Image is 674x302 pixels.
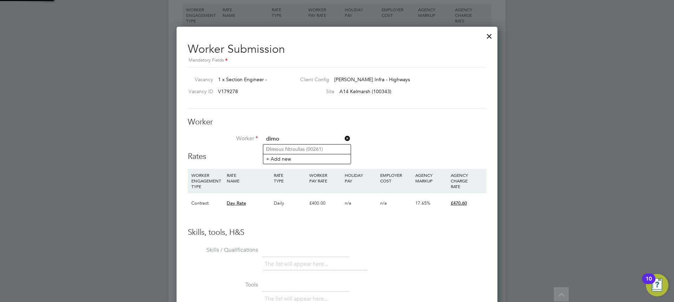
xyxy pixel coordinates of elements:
[185,76,213,83] label: Vacancy
[188,117,486,127] h3: Worker
[188,152,486,162] h3: Rates
[308,169,343,187] div: WORKER PAY RATE
[345,200,351,206] span: n/a
[646,279,652,288] div: 10
[188,135,258,142] label: Worker
[190,169,225,193] div: WORKER ENGAGEMENT TYPE
[190,193,225,213] div: Contract
[188,246,258,254] label: Skills / Qualifications
[334,76,410,83] span: [PERSON_NAME] Infra - Highways
[188,37,486,64] h2: Worker Submission
[449,169,484,193] div: AGENCY CHARGE RATE
[272,169,308,187] div: RATE TYPE
[188,227,486,238] h3: Skills, tools, H&S
[308,193,343,213] div: £400.00
[451,200,467,206] span: £470.60
[263,144,351,154] li: us Ntroulias (00261)
[263,154,351,163] li: + Add new
[380,200,387,206] span: n/a
[415,200,430,206] span: 17.65%
[339,88,391,95] span: A14 Kelmarsh (100343)
[188,281,258,289] label: Tools
[295,88,335,95] label: Site
[295,76,329,83] label: Client Config
[378,169,414,187] div: EMPLOYER COST
[343,169,378,187] div: HOLIDAY PAY
[188,57,486,64] div: Mandatory Fields
[266,146,279,152] b: Dimo
[227,200,246,206] span: Day Rate
[218,76,267,83] span: 1 x Section Engineer -
[225,169,272,187] div: RATE NAME
[265,259,331,269] li: The list will appear here...
[414,169,449,187] div: AGENCY MARKUP
[264,134,350,144] input: Search for...
[272,193,308,213] div: Daily
[185,88,213,95] label: Vacancy ID
[218,88,238,95] span: V179278
[646,274,668,296] button: Open Resource Center, 10 new notifications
